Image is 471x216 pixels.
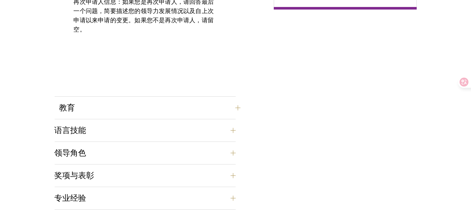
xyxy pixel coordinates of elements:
font: 领导角色 [55,148,86,158]
font: 专业经验 [55,193,86,203]
button: 语言技能 [55,123,236,138]
button: 专业经验 [55,191,236,206]
font: 语言技能 [55,125,86,135]
font: 奖项与表彰 [55,171,94,180]
font: 教育 [59,103,75,113]
button: 领导角色 [55,145,236,161]
button: 教育 [59,100,240,115]
button: 奖项与表彰 [55,168,236,183]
